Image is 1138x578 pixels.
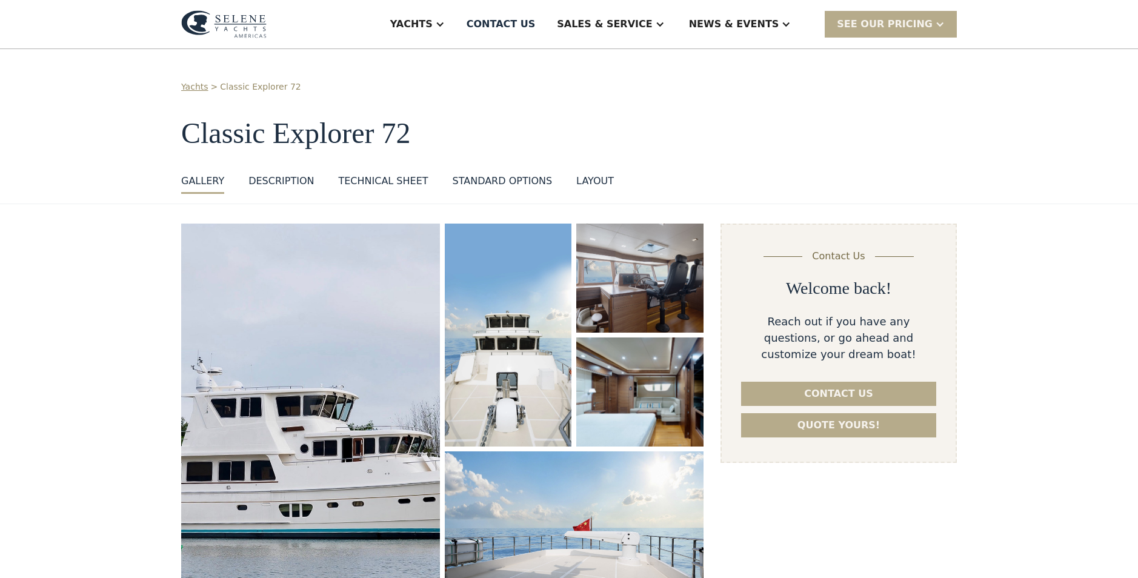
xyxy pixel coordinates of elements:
[453,174,553,194] a: standard options
[445,224,571,447] a: open lightbox
[467,17,536,32] div: Contact US
[741,413,936,437] a: Quote yours!
[576,337,704,447] a: open lightbox
[220,81,301,93] a: Classic Explorer 72
[825,11,957,37] div: SEE Our Pricing
[786,278,891,299] h2: Welcome back!
[689,17,779,32] div: News & EVENTS
[812,249,865,264] div: Contact Us
[338,174,428,188] div: Technical sheet
[837,17,933,32] div: SEE Our Pricing
[248,174,314,194] a: DESCRIPTION
[576,224,704,333] a: open lightbox
[576,174,614,188] div: layout
[576,337,704,447] img: Luxury trawler yacht interior featuring a spacious cabin with a comfortable bed, modern sofa, and...
[576,174,614,194] a: layout
[181,174,224,194] a: GALLERY
[338,174,428,194] a: Technical sheet
[741,382,936,406] a: Contact us
[557,17,652,32] div: Sales & Service
[741,313,936,362] div: Reach out if you have any questions, or go ahead and customize your dream boat!
[453,174,553,188] div: standard options
[181,118,957,150] h1: Classic Explorer 72
[181,10,267,38] img: logo
[211,81,218,93] div: >
[390,17,433,32] div: Yachts
[248,174,314,188] div: DESCRIPTION
[181,174,224,188] div: GALLERY
[181,81,208,93] a: Yachts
